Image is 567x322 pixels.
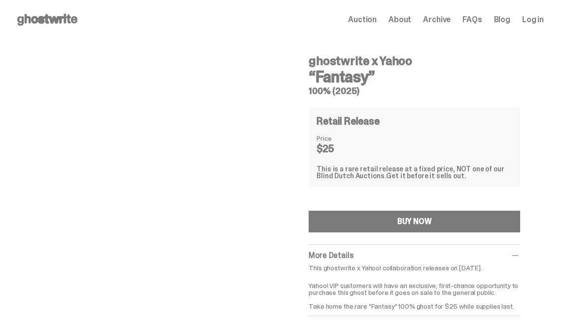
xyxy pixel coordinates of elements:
h4: Retail Release [317,116,379,126]
a: Blog [494,16,510,24]
a: Auction [348,16,377,24]
span: More Details [309,250,353,260]
a: About [389,16,411,24]
h5: 100% (2025) [309,87,520,96]
h3: “Fantasy” [309,69,520,85]
a: Archive [423,16,451,24]
span: Get it before it sells out. [386,171,466,180]
dt: Price [317,135,366,142]
dd: $25 [317,144,366,154]
div: BUY NOW [397,218,432,225]
button: BUY NOW [309,211,520,232]
p: This ghostwrite x Yahoo! collaboration releases on [DATE]. [309,264,520,271]
h4: ghostwrite x Yahoo [309,55,520,67]
div: This is a rare retail release at a fixed price, NOT one of our Blind Dutch Auctions. [317,165,512,179]
p: Yahoo! VIP customers will have an exclusive, first-chance opportunity to purchase this ghost befo... [309,275,520,310]
a: Log in [522,16,544,24]
a: FAQs [462,16,482,24]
